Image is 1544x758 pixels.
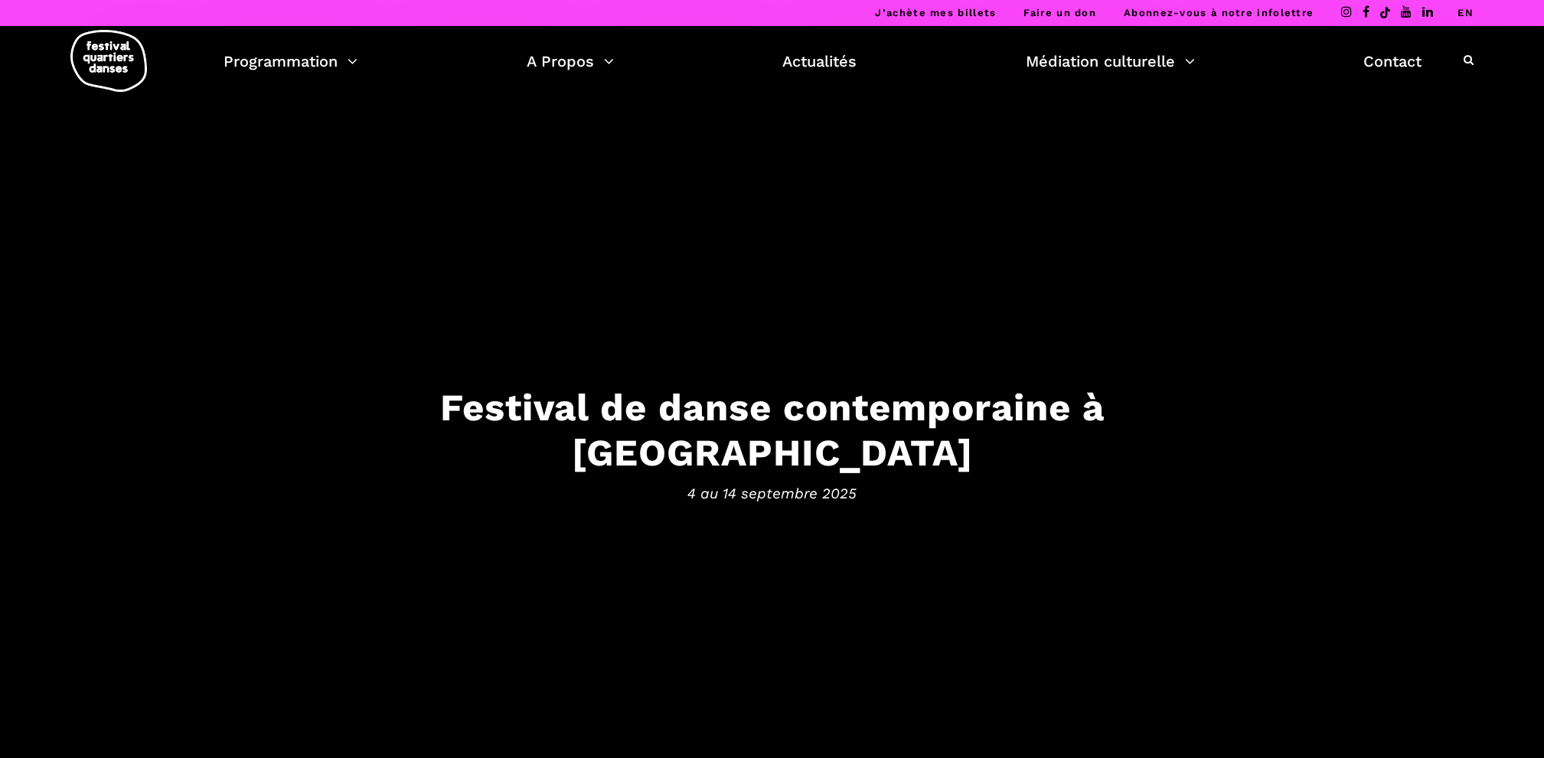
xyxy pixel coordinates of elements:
[1026,48,1195,74] a: Médiation culturelle
[1023,7,1096,18] a: Faire un don
[1363,48,1422,74] a: Contact
[298,482,1247,505] span: 4 au 14 septembre 2025
[782,48,857,74] a: Actualités
[1457,7,1474,18] a: EN
[527,48,614,74] a: A Propos
[70,30,147,92] img: logo-fqd-med
[298,384,1247,475] h3: Festival de danse contemporaine à [GEOGRAPHIC_DATA]
[1124,7,1314,18] a: Abonnez-vous à notre infolettre
[875,7,996,18] a: J’achète mes billets
[224,48,357,74] a: Programmation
